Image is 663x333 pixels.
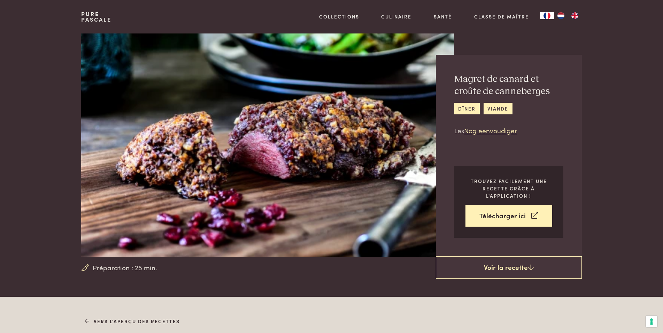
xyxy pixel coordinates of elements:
span: Préparation : 25 min. [93,263,157,273]
a: NL [554,12,568,19]
a: Vers l'aperçu des recettes [85,318,180,325]
a: dîner [454,103,480,114]
p: Les [454,126,563,136]
aside: Language selected: Français [540,12,582,19]
a: Télécharger ici [465,205,552,227]
div: Language [540,12,554,19]
a: viande [484,103,512,114]
a: FR [540,12,554,19]
a: Voir la recette [436,256,582,279]
a: Culinaire [381,13,411,20]
a: Nog eenvoudiger [464,126,517,135]
h2: Magret de canard et croûte de canneberges [454,73,563,97]
a: Santé [434,13,452,20]
a: EN [568,12,582,19]
ul: Language list [554,12,582,19]
p: Trouvez facilement une recette grâce à l'application ! [465,177,552,199]
a: Collections [319,13,359,20]
img: Magret de canard et croûte de canneberges [81,33,454,257]
a: Classe de maître [474,13,529,20]
a: PurePascale [81,11,111,22]
button: Vos préférences en matière de consentement pour les technologies de suivi [646,316,657,327]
